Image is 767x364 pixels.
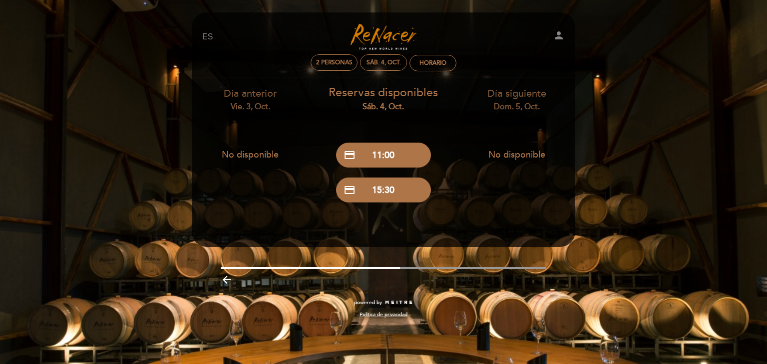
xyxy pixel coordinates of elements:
[344,184,356,196] span: credit_card
[191,87,310,112] div: Día anterior
[457,101,576,113] div: dom. 5, oct.
[336,178,431,202] button: credit_card 15:30
[316,59,353,66] span: 2 personas
[325,85,443,113] div: Reservas disponibles
[354,299,382,306] span: powered by
[384,300,413,305] img: MEITRE
[191,101,310,113] div: vie. 3, oct.
[325,101,443,113] div: sáb. 4, oct.
[321,23,446,51] a: Turismo Renacer
[354,299,413,306] a: powered by
[360,311,407,318] a: Política de privacidad
[203,142,298,167] button: No disponible
[367,59,401,66] div: sáb. 4, oct.
[553,29,565,41] i: person
[221,274,233,286] i: arrow_backward
[344,149,356,161] span: credit_card
[469,142,564,167] button: No disponible
[553,29,565,45] button: person
[419,59,446,67] div: HORARIO
[457,87,576,112] div: Día siguiente
[336,143,431,168] button: credit_card 11:00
